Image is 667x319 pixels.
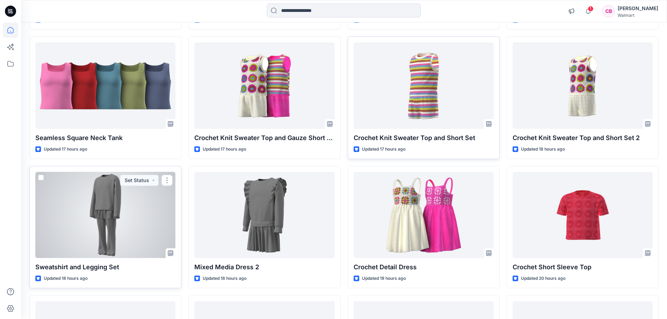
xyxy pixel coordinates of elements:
[362,146,405,153] p: Updated 17 hours ago
[618,13,658,18] div: Walmart
[618,4,658,13] div: [PERSON_NAME]
[521,275,565,282] p: Updated 20 hours ago
[194,172,334,258] a: Mixed Media Dress 2
[203,146,246,153] p: Updated 17 hours ago
[521,146,565,153] p: Updated 18 hours ago
[354,172,494,258] a: Crochet Detail Dress
[362,275,406,282] p: Updated 19 hours ago
[194,133,334,143] p: Crochet Knit Sweater Top and Gauze Short Set
[602,5,615,18] div: CB
[354,262,494,272] p: Crochet Detail Dress
[588,6,593,12] span: 1
[35,172,175,258] a: Sweatshirt and Legging Set
[354,133,494,143] p: Crochet Knit Sweater Top and Short Set
[513,42,653,129] a: Crochet Knit Sweater Top and Short Set 2
[35,42,175,129] a: Seamless Square Neck Tank
[513,262,653,272] p: Crochet Short Sleeve Top
[35,262,175,272] p: Sweatshirt and Legging Set
[203,275,246,282] p: Updated 18 hours ago
[513,133,653,143] p: Crochet Knit Sweater Top and Short Set 2
[354,42,494,129] a: Crochet Knit Sweater Top and Short Set
[44,275,88,282] p: Updated 18 hours ago
[194,42,334,129] a: Crochet Knit Sweater Top and Gauze Short Set
[35,133,175,143] p: Seamless Square Neck Tank
[194,262,334,272] p: Mixed Media Dress 2
[44,146,87,153] p: Updated 17 hours ago
[513,172,653,258] a: Crochet Short Sleeve Top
